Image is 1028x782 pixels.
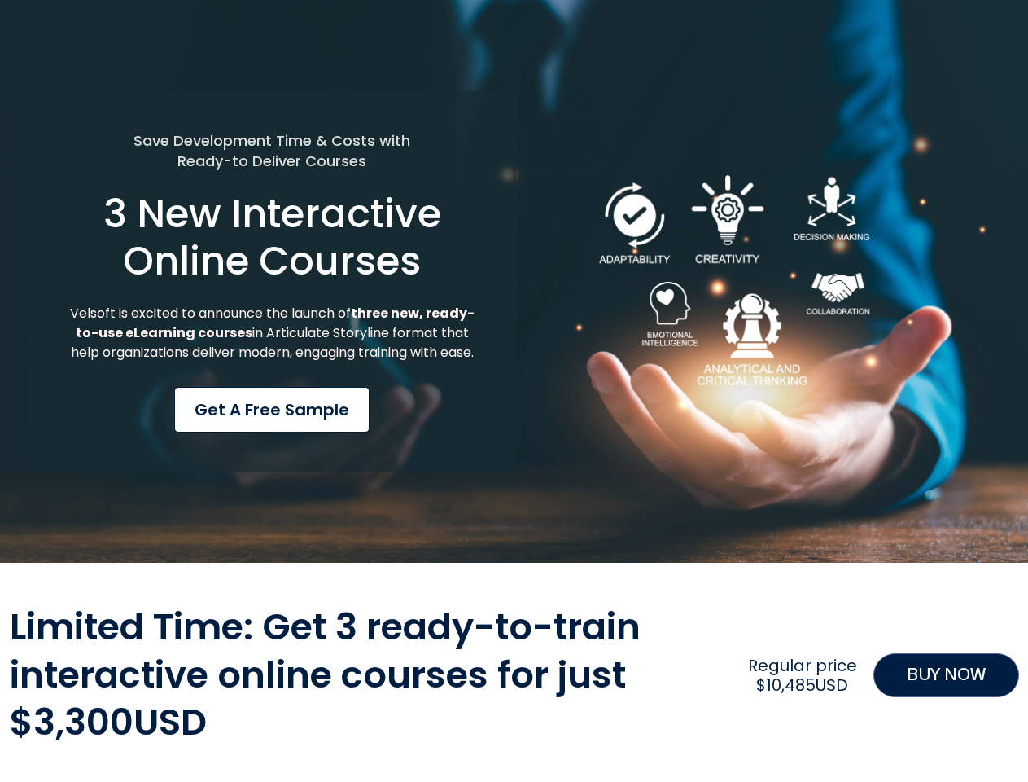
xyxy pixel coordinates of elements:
h5: Save Development Time & Costs with Ready-to Deliver Courses [68,130,477,171]
span: BUY NOW [907,662,986,688]
h1: 3 New Interactive Online Courses [68,191,477,284]
strong: three new, ready-to-use eLearning courses [76,304,475,342]
h2: Regular price $10,485USD [740,656,864,695]
h2: Limited Time: Get 3 ready-to-train interactive online courses for just $3,300USD [10,604,733,747]
span: Get a Free Sample [195,398,349,422]
p: Velsoft is excited to announce the launch of in Articulate Storyline format that help organizatio... [68,304,477,362]
a: Get a Free Sample [174,387,370,433]
a: BUY NOW [873,653,1019,697]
